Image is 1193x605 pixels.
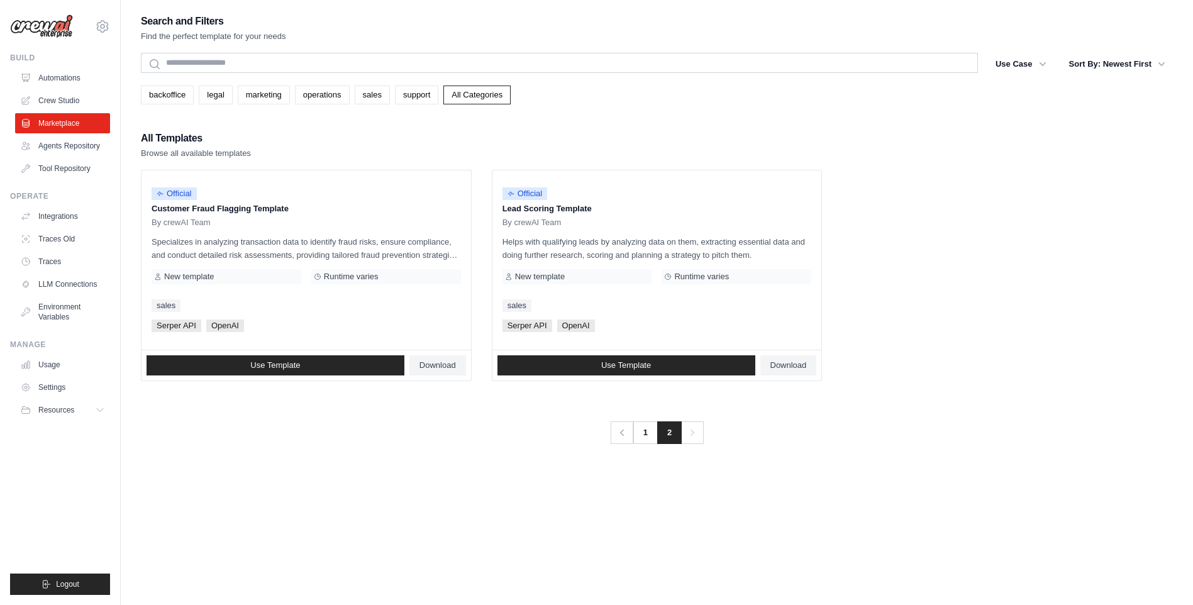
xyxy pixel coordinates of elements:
a: legal [199,86,232,104]
span: Download [419,360,456,370]
span: New template [164,272,214,282]
a: Environment Variables [15,297,110,327]
span: Serper API [502,319,552,332]
span: New template [515,272,565,282]
a: sales [152,299,180,312]
div: Build [10,53,110,63]
a: Agents Repository [15,136,110,156]
span: Resources [38,405,74,415]
img: Logo [10,14,73,38]
span: 2 [657,421,682,444]
a: sales [355,86,390,104]
span: Official [502,187,548,200]
p: Helps with qualifying leads by analyzing data on them, extracting essential data and doing furthe... [502,235,812,262]
span: Runtime varies [674,272,729,282]
a: Use Template [147,355,404,375]
a: Marketplace [15,113,110,133]
a: sales [502,299,531,312]
a: All Categories [443,86,511,104]
p: Find the perfect template for your needs [141,30,286,43]
div: Operate [10,191,110,201]
button: Logout [10,574,110,595]
span: Use Template [250,360,300,370]
a: Traces Old [15,229,110,249]
a: Settings [15,377,110,397]
a: Tool Repository [15,158,110,179]
span: Download [770,360,807,370]
p: Lead Scoring Template [502,203,812,215]
a: Download [409,355,466,375]
a: Automations [15,68,110,88]
span: Runtime varies [324,272,379,282]
p: Customer Fraud Flagging Template [152,203,461,215]
a: operations [295,86,350,104]
a: backoffice [141,86,194,104]
a: Integrations [15,206,110,226]
a: Download [760,355,817,375]
span: Logout [56,579,79,589]
button: Sort By: Newest First [1062,53,1173,75]
a: Crew Studio [15,91,110,111]
p: Specializes in analyzing transaction data to identify fraud risks, ensure compliance, and conduct... [152,235,461,262]
a: LLM Connections [15,274,110,294]
button: Resources [15,400,110,420]
span: By crewAI Team [502,218,562,228]
span: OpenAI [206,319,244,332]
a: marketing [238,86,290,104]
span: By crewAI Team [152,218,211,228]
span: Serper API [152,319,201,332]
span: OpenAI [557,319,595,332]
a: Use Template [497,355,755,375]
nav: Pagination [610,421,704,444]
span: Official [152,187,197,200]
a: 1 [633,421,658,444]
h2: Search and Filters [141,13,286,30]
p: Browse all available templates [141,147,251,160]
h2: All Templates [141,130,251,147]
span: Use Template [601,360,651,370]
a: Usage [15,355,110,375]
a: support [395,86,438,104]
button: Use Case [988,53,1054,75]
div: Manage [10,340,110,350]
a: Traces [15,252,110,272]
